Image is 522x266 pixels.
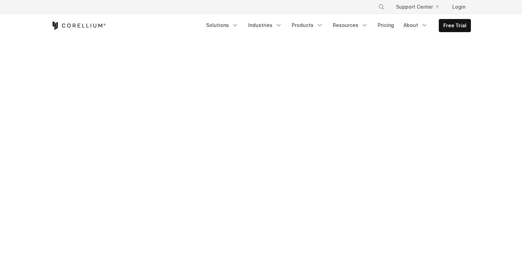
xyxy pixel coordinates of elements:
button: Search [375,1,388,13]
a: Industries [244,19,286,31]
a: Solutions [202,19,243,31]
a: Support Center [390,1,444,13]
a: Pricing [374,19,398,31]
div: Navigation Menu [370,1,471,13]
a: Corellium Home [51,21,106,30]
div: Navigation Menu [202,19,471,32]
a: Resources [329,19,372,31]
a: About [399,19,432,31]
a: Login [447,1,471,13]
a: Free Trial [439,19,471,32]
a: Products [288,19,327,31]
